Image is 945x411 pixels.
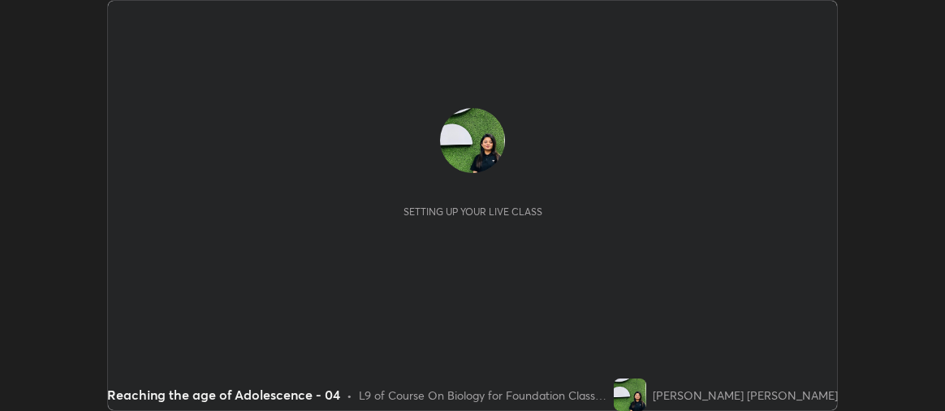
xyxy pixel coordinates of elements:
[359,387,607,404] div: L9 of Course On Biology for Foundation Class VIII 1 2029
[403,205,542,218] div: Setting up your live class
[440,108,505,173] img: e522abdfb3ba4a9ba16d91eb6ff8438d.jpg
[653,387,838,404] div: [PERSON_NAME] [PERSON_NAME]
[107,385,340,405] div: Reaching the age of Adolescence - 04
[347,387,352,404] div: •
[614,379,646,411] img: e522abdfb3ba4a9ba16d91eb6ff8438d.jpg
